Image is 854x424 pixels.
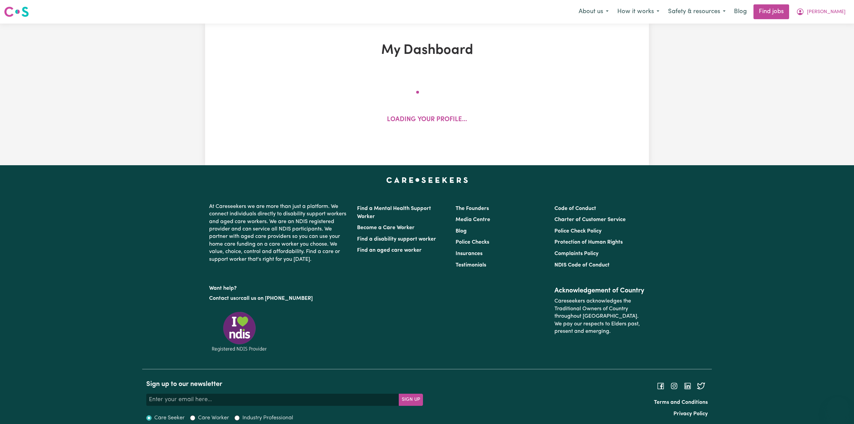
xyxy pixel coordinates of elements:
a: Police Checks [456,240,489,245]
a: Insurances [456,251,482,256]
a: Media Centre [456,217,490,222]
a: Blog [456,228,467,234]
a: Follow Careseekers on Instagram [670,383,678,389]
h2: Sign up to our newsletter [146,380,423,388]
label: Care Worker [198,414,229,422]
a: Follow Careseekers on LinkedIn [684,383,692,389]
img: Careseekers logo [4,6,29,18]
a: Charter of Customer Service [554,217,626,222]
label: Care Seeker [154,414,185,422]
span: [PERSON_NAME] [807,8,846,16]
a: Find an aged care worker [357,248,422,253]
a: Follow Careseekers on Twitter [697,383,705,389]
a: Complaints Policy [554,251,598,256]
a: Blog [730,4,751,19]
button: About us [574,5,613,19]
a: Find jobs [753,4,789,19]
p: At Careseekers we are more than just a platform. We connect individuals directly to disability su... [209,200,349,266]
button: My Account [792,5,850,19]
a: Code of Conduct [554,206,596,211]
p: Careseekers acknowledges the Traditional Owners of Country throughout [GEOGRAPHIC_DATA]. We pay o... [554,295,645,338]
a: The Founders [456,206,489,211]
a: Police Check Policy [554,228,601,234]
a: NDIS Code of Conduct [554,262,610,268]
label: Industry Professional [242,414,293,422]
a: Become a Care Worker [357,225,415,231]
a: Find a disability support worker [357,237,436,242]
img: Registered NDIS provider [209,311,270,353]
a: Testimonials [456,262,486,268]
a: call us on [PHONE_NUMBER] [241,296,313,301]
a: Careseekers logo [4,4,29,20]
a: Terms and Conditions [654,400,708,405]
a: Follow Careseekers on Facebook [657,383,665,389]
a: Find a Mental Health Support Worker [357,206,431,219]
button: Safety & resources [664,5,730,19]
p: Want help? [209,282,349,292]
p: or [209,292,349,305]
h2: Acknowledgement of Country [554,287,645,295]
input: Enter your email here... [146,394,399,406]
iframe: Button to launch messaging window [827,397,849,419]
a: Careseekers home page [386,177,468,183]
a: Contact us [209,296,236,301]
a: Privacy Policy [673,411,708,417]
button: Subscribe [399,394,423,406]
h1: My Dashboard [283,42,571,59]
a: Protection of Human Rights [554,240,623,245]
button: How it works [613,5,664,19]
p: Loading your profile... [387,115,467,125]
